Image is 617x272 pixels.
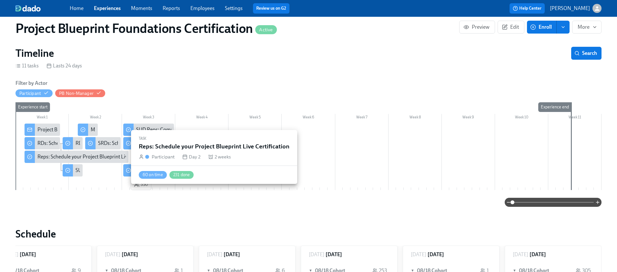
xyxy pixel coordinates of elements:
button: Participant [15,89,53,97]
a: dado [15,5,70,12]
h2: Schedule [15,227,602,240]
div: Task [139,135,289,142]
div: Reps: Schedule your Project Blueprint Live Certification [25,151,128,163]
p: [DATE] [411,251,426,258]
div: SUD RDs: Complete Your Pre-Work Account Tiering [63,164,83,176]
button: More [572,21,602,34]
div: Week 5 [228,114,282,122]
span: Enroll [531,24,552,30]
div: SUD Reps: Complete Your Pre-Work Account Tiering [123,124,174,136]
div: Participant [152,153,175,160]
div: Week 7 [335,114,389,122]
div: Military/VA RDs: Complete Your Pre-Work Account Tiering [91,126,218,133]
button: Review us on G2 [253,3,289,14]
span: Edit [503,24,519,30]
div: RDs: Complete Your Pre-Work Account Tiering [63,137,83,149]
h2: Timeline [15,47,54,60]
h6: [DATE] [428,251,444,258]
div: Week 4 [175,114,228,122]
p: [DATE] [207,251,222,258]
div: Week 9 [442,114,495,122]
h5: Reps: Schedule your Project Blueprint Live Certification [139,142,289,151]
div: Week 3 [122,114,175,122]
button: Preview [459,21,495,34]
div: SUD RDs: Complete Your Pre-Work Account Tiering [76,167,188,174]
div: Hide Participant [19,90,41,96]
div: Project Blueprint Certification Next Steps! [25,124,60,136]
p: [DATE] [105,251,120,258]
span: More [578,24,596,30]
button: Enroll [527,21,557,34]
a: Review us on G2 [256,5,286,12]
div: Week 2 [69,114,122,122]
h6: Filter by Actor [15,80,47,87]
button: PB Non-Manager [55,89,105,97]
div: Week 10 [495,114,548,122]
div: SRDs: Schedule your Project Blueprint Live Certification [85,137,121,149]
button: [PERSON_NAME] [550,4,602,13]
p: [PERSON_NAME] [550,5,590,12]
div: Military/VA RDs: Complete Your Pre-Work Account Tiering [78,124,98,136]
span: 231 done [169,172,194,177]
h1: Project Blueprint Foundations Certification [15,21,277,36]
h6: [DATE] [530,251,546,258]
a: Settings [225,5,243,11]
div: Reps: Schedule your Project Blueprint Live Certification [37,153,158,160]
div: Military/VA Reps: Complete Your Pre-Work Account Tiering [123,137,174,149]
span: 60 on time [139,172,167,177]
div: Lasts 24 days [46,62,82,69]
div: RDs: Schedule your Project Blueprint Live Certification [37,140,156,147]
h6: [DATE] [224,251,240,258]
div: Hide PB Non-Manager [59,90,94,96]
span: Search [576,50,597,56]
div: Reps: Complete Your Pre-Work Account Tiering [123,164,174,176]
a: Employees [190,5,215,11]
div: Week 1 [15,114,69,122]
p: [DATE] [513,251,528,258]
span: 2 weeks [215,153,231,160]
button: Edit [498,21,524,34]
div: Week 11 [548,114,602,122]
img: dado [15,5,41,12]
div: Experience start [15,102,50,112]
button: Help Center [510,3,545,14]
div: Week 8 [389,114,442,122]
h6: [DATE] [122,251,138,258]
h6: [DATE] [326,251,342,258]
a: Experiences [94,5,121,11]
div: 11 tasks [15,62,39,69]
div: RDs: Schedule your Project Blueprint Live Certification [25,137,60,149]
a: Home [70,5,84,11]
div: Project Blueprint Certification Next Steps! [37,126,129,133]
div: Experience end [538,102,571,112]
span: Active [255,27,277,32]
a: Moments [131,5,152,11]
div: Week 6 [282,114,335,122]
p: [DATE] [309,251,324,258]
a: Reports [163,5,180,11]
h6: [DATE] [20,251,36,258]
span: Preview [465,24,490,30]
div: RDs: Complete Your Pre-Work Account Tiering [76,140,178,147]
div: Day 2 [182,153,200,160]
div: SUD Reps: Complete Your Pre-Work Account Tiering [136,126,251,133]
button: enroll [557,21,570,34]
div: SRDs: Schedule your Project Blueprint Live Certification [98,140,219,147]
button: Search [571,47,602,60]
span: Help Center [513,5,541,12]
